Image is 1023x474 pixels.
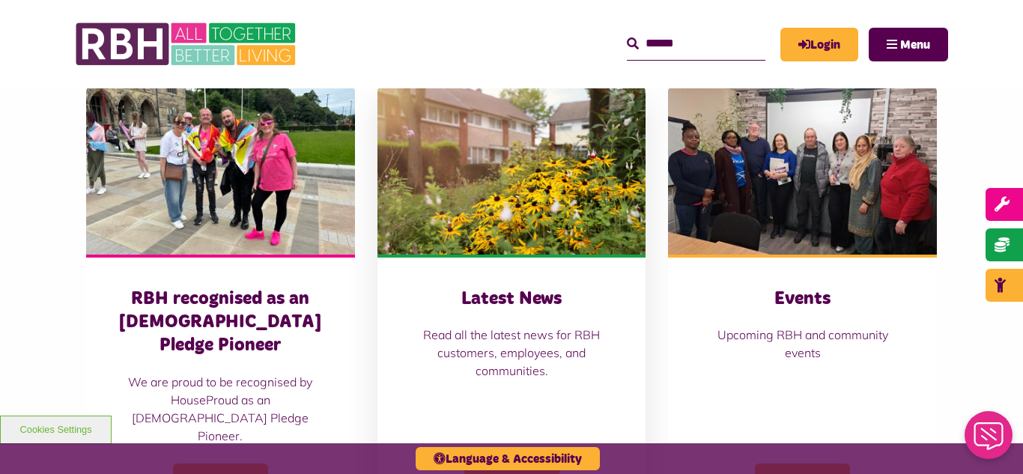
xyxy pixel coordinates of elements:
[407,326,616,380] p: Read all the latest news for RBH customers, employees, and communities.
[780,28,858,61] a: MyRBH
[116,288,325,358] h3: RBH recognised as an [DEMOGRAPHIC_DATA] Pledge Pioneer
[698,288,907,311] h3: Events
[698,326,907,362] p: Upcoming RBH and community events
[116,373,325,445] p: We are proud to be recognised by HouseProud as an [DEMOGRAPHIC_DATA] Pledge Pioneer.
[668,87,937,255] img: Group photo of customers and colleagues at Spotland Community Centre
[627,28,765,60] input: Search
[956,407,1023,474] iframe: Netcall Web Assistant for live chat
[407,288,616,311] h3: Latest News
[377,87,646,255] img: SAZ MEDIA RBH HOUSING4
[86,87,355,255] img: RBH customers and colleagues at the Rochdale Pride event outside the town hall
[416,447,600,470] button: Language & Accessibility
[75,15,300,73] img: RBH
[900,39,930,51] span: Menu
[869,28,948,61] button: Navigation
